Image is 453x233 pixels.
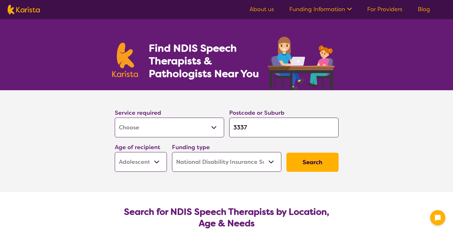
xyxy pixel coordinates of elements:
button: Search [286,153,339,172]
h1: Find NDIS Speech Therapists & Pathologists Near You [149,42,266,80]
label: Service required [115,109,161,117]
img: Karista logo [8,5,40,14]
h2: Search for NDIS Speech Therapists by Location, Age & Needs [120,206,333,229]
a: About us [250,5,274,13]
label: Funding type [172,143,210,151]
input: Type [229,118,339,137]
a: For Providers [367,5,402,13]
a: Blog [418,5,430,13]
label: Postcode or Suburb [229,109,285,117]
label: Age of recipient [115,143,160,151]
img: Karista logo [112,43,138,77]
a: Funding Information [289,5,352,13]
img: speech-therapy [263,34,341,90]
